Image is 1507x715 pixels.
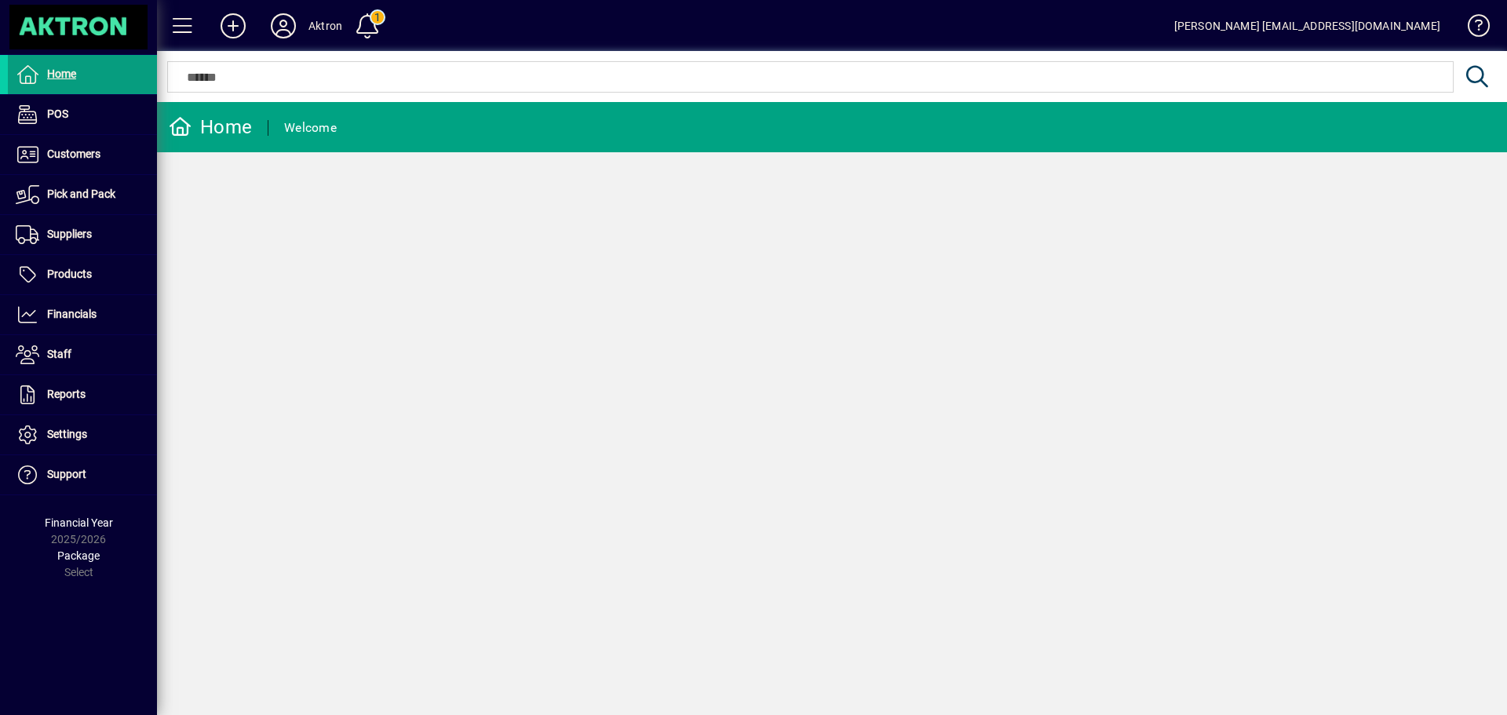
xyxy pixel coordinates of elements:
a: Reports [8,375,157,414]
span: Financials [47,308,97,320]
span: Package [57,549,100,562]
span: Suppliers [47,228,92,240]
button: Profile [258,12,308,40]
a: Financials [8,295,157,334]
span: Financial Year [45,516,113,529]
a: Settings [8,415,157,454]
a: Support [8,455,157,494]
span: Settings [47,428,87,440]
div: Welcome [284,115,337,140]
span: Reports [47,388,86,400]
span: Customers [47,148,100,160]
div: Home [169,115,252,140]
a: Staff [8,335,157,374]
a: Suppliers [8,215,157,254]
span: Products [47,268,92,280]
div: Aktron [308,13,342,38]
a: Pick and Pack [8,175,157,214]
div: [PERSON_NAME] [EMAIL_ADDRESS][DOMAIN_NAME] [1174,13,1440,38]
a: Products [8,255,157,294]
span: Staff [47,348,71,360]
span: POS [47,108,68,120]
a: Customers [8,135,157,174]
a: POS [8,95,157,134]
button: Add [208,12,258,40]
span: Pick and Pack [47,188,115,200]
span: Home [47,67,76,80]
a: Knowledge Base [1456,3,1487,54]
span: Support [47,468,86,480]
